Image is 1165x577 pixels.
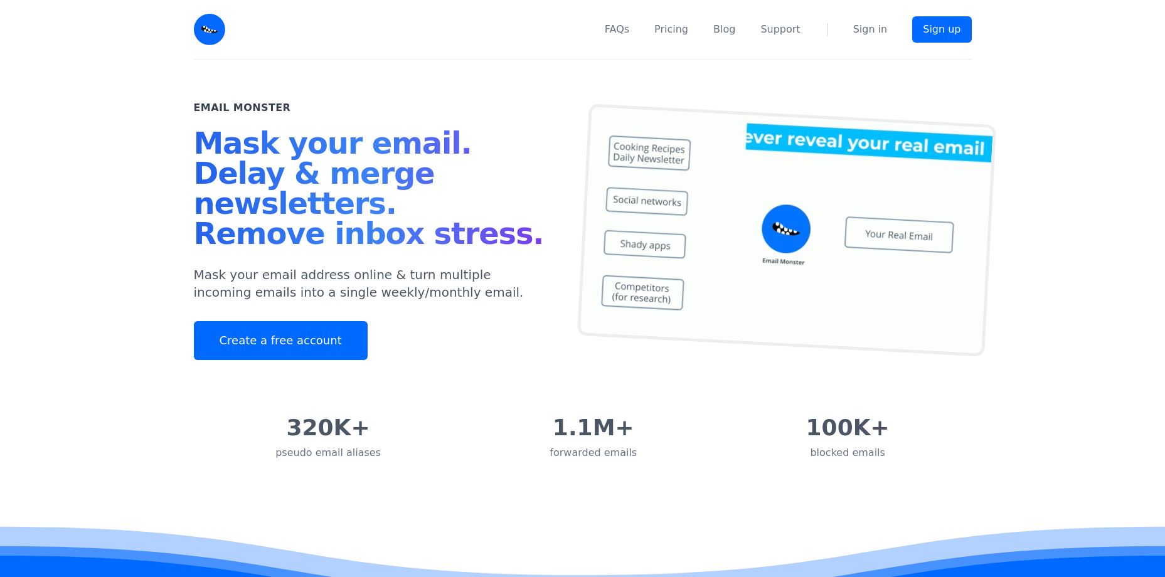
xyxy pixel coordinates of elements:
div: pseudo email aliases [275,445,381,460]
p: Mask your email address online & turn multiple incoming emails into a single weekly/monthly email. [194,266,553,301]
h1: Mask your email. Delay & merge newsletters. Remove inbox stress. [194,128,553,253]
img: Email Monster [194,14,225,45]
img: temp mail, free temporary mail, Temporary Email [577,103,996,357]
a: FAQs [605,22,629,37]
div: 320K+ [275,415,381,440]
h2: Email Monster [194,100,291,115]
div: forwarded emails [550,445,637,460]
a: Sign in [853,22,888,37]
div: blocked emails [806,445,890,460]
a: Create a free account [194,321,368,360]
a: Sign up [912,16,971,43]
a: Blog [713,22,735,37]
a: Pricing [654,22,688,37]
a: Support [760,22,800,37]
div: 1.1M+ [550,415,637,440]
div: 100K+ [806,415,890,440]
